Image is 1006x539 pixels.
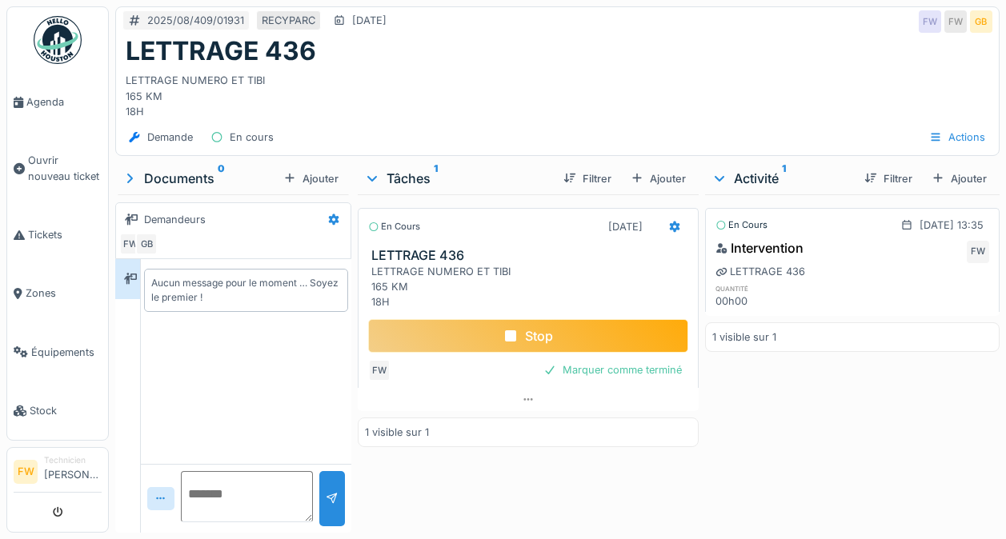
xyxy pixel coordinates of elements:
div: Stop [368,319,688,353]
div: [DATE] 13:35 [920,218,984,233]
div: Demande [147,130,193,145]
div: [DATE] [608,219,643,234]
div: En cours [368,220,420,234]
a: Agenda [7,73,108,131]
span: Zones [26,285,102,301]
div: FW [119,233,142,255]
li: [PERSON_NAME] [44,454,102,489]
div: [DATE] [352,13,387,28]
sup: 1 [434,169,438,188]
div: RECYPARC [262,13,315,28]
span: Stock [30,403,102,418]
a: Équipements [7,323,108,381]
div: Ajouter [277,168,345,190]
div: FW [967,241,989,263]
div: Filtrer [858,168,919,190]
span: Ouvrir nouveau ticket [28,153,102,183]
div: Actions [922,126,992,149]
a: Stock [7,381,108,440]
div: En cours [715,218,768,232]
h6: quantité [715,283,804,293]
div: Ajouter [925,168,993,190]
div: GB [970,10,992,33]
div: Filtrer [557,168,618,190]
div: FW [919,10,941,33]
div: En cours [230,130,274,145]
div: 1 visible sur 1 [365,425,429,440]
div: FW [944,10,967,33]
a: Zones [7,264,108,322]
li: FW [14,460,38,484]
div: LETTRAGE NUMERO ET TIBI 165 KM 18H [126,66,989,119]
div: Tâches [364,169,551,188]
div: Aucun message pour le moment … Soyez le premier ! [151,276,341,305]
div: Technicien [44,454,102,466]
span: Tickets [28,227,102,242]
a: FW Technicien[PERSON_NAME] [14,454,102,493]
sup: 1 [782,169,786,188]
span: Équipements [31,345,102,360]
img: Badge_color-CXgf-gQk.svg [34,16,82,64]
div: Activité [711,169,852,188]
div: FW [368,359,391,381]
div: Intervention [715,238,804,258]
div: 00h00 [715,293,804,309]
span: Agenda [26,94,102,110]
div: LETTRAGE 436 [715,264,805,279]
div: 1 visible sur 1 [712,329,776,345]
div: Demandeurs [144,212,206,227]
a: Ouvrir nouveau ticket [7,131,108,206]
div: Ajouter [624,168,692,190]
div: Marquer comme terminé [537,359,688,381]
div: 2025/08/409/01931 [147,13,244,28]
div: GB [135,233,158,255]
h1: LETTRAGE 436 [126,36,316,66]
div: Documents [122,169,277,188]
h3: LETTRAGE 436 [371,248,691,263]
div: LETTRAGE NUMERO ET TIBI 165 KM 18H [371,264,691,310]
a: Tickets [7,206,108,264]
sup: 0 [218,169,225,188]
